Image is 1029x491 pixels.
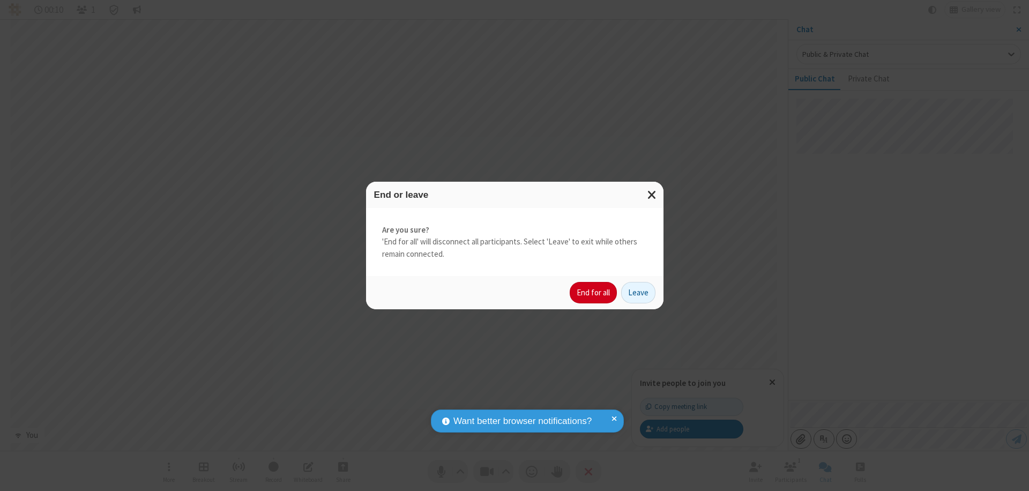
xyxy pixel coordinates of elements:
div: 'End for all' will disconnect all participants. Select 'Leave' to exit while others remain connec... [366,208,663,277]
h3: End or leave [374,190,655,200]
span: Want better browser notifications? [453,414,592,428]
button: Leave [621,282,655,303]
strong: Are you sure? [382,224,647,236]
button: Close modal [641,182,663,208]
button: End for all [570,282,617,303]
